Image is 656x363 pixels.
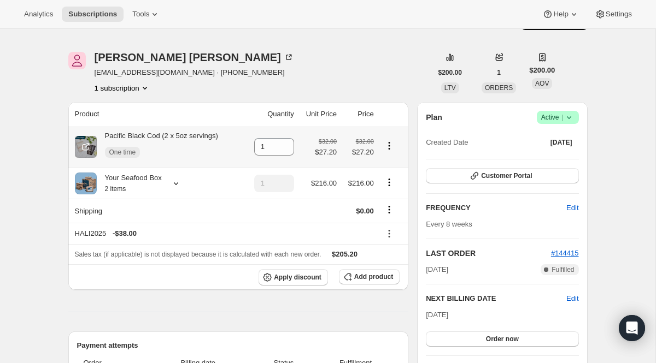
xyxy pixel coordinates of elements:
th: Product [68,102,244,126]
button: Help [536,7,585,22]
span: Order now [486,335,519,343]
span: One time [109,148,136,157]
span: $27.20 [343,147,374,158]
span: Edit [566,203,578,213]
small: $32.00 [319,138,337,145]
div: Your Seafood Box [97,172,162,194]
span: ORDERS [485,84,513,92]
th: Shipping [68,199,244,223]
span: $205.20 [332,250,358,258]
div: [PERSON_NAME] [PERSON_NAME] [95,52,294,63]
h2: FREQUENCY [426,203,566,213]
span: [DATE] [550,138,572,147]
button: Analytics [17,7,60,22]
span: Elizabeth Daniels [68,52,86,69]
button: Product actions [380,176,398,188]
div: HALI2025 [75,228,374,239]
button: Product actions [380,140,398,152]
button: $200.00 [432,65,468,80]
span: Created Date [426,137,468,148]
span: - $38.00 [113,228,137,239]
span: 1 [497,68,501,77]
span: [DATE] [426,311,448,319]
th: Price [340,102,377,126]
button: 1 [490,65,507,80]
span: [EMAIL_ADDRESS][DOMAIN_NAME] · [PHONE_NUMBER] [95,67,294,78]
h2: Plan [426,112,442,123]
button: Shipping actions [380,204,398,216]
h2: Payment attempts [77,340,400,351]
span: Active [541,112,575,123]
span: Every 8 weeks [426,220,472,228]
span: $200.00 [529,65,555,76]
span: | [561,113,563,122]
span: Sales tax (if applicable) is not displayed because it is calculated with each new order. [75,251,321,258]
button: Apply discount [259,269,328,285]
small: $32.00 [356,138,374,145]
span: [DATE] [426,264,448,275]
a: #144415 [551,249,579,257]
button: Tools [126,7,167,22]
button: Edit [560,199,585,217]
button: Settings [588,7,639,22]
button: Order now [426,331,578,347]
button: Add product [339,269,400,284]
button: Edit [566,293,578,304]
div: Open Intercom Messenger [619,315,645,341]
span: Add product [354,272,393,281]
span: Customer Portal [481,171,532,180]
span: Settings [606,10,632,19]
th: Quantity [244,102,297,126]
span: Help [553,10,568,19]
img: product img [75,136,97,158]
span: $216.00 [348,179,374,187]
span: $27.20 [315,147,337,158]
img: product img [75,172,97,194]
span: LTV [444,84,456,92]
span: Apply discount [274,273,321,282]
th: Unit Price [297,102,340,126]
small: 2 items [105,185,126,193]
span: Analytics [24,10,53,19]
h2: NEXT BILLING DATE [426,293,566,304]
button: #144415 [551,248,579,259]
span: Fulfilled [552,265,574,274]
h2: LAST ORDER [426,248,551,259]
span: $200.00 [438,68,462,77]
button: Product actions [95,82,150,93]
button: [DATE] [544,135,579,150]
span: Tools [132,10,149,19]
span: AOV [535,80,549,87]
button: Subscriptions [62,7,124,22]
span: Subscriptions [68,10,117,19]
button: Customer Portal [426,168,578,183]
span: $216.00 [311,179,337,187]
span: $0.00 [356,207,374,215]
div: Pacific Black Cod (2 x 5oz servings) [97,130,218,163]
